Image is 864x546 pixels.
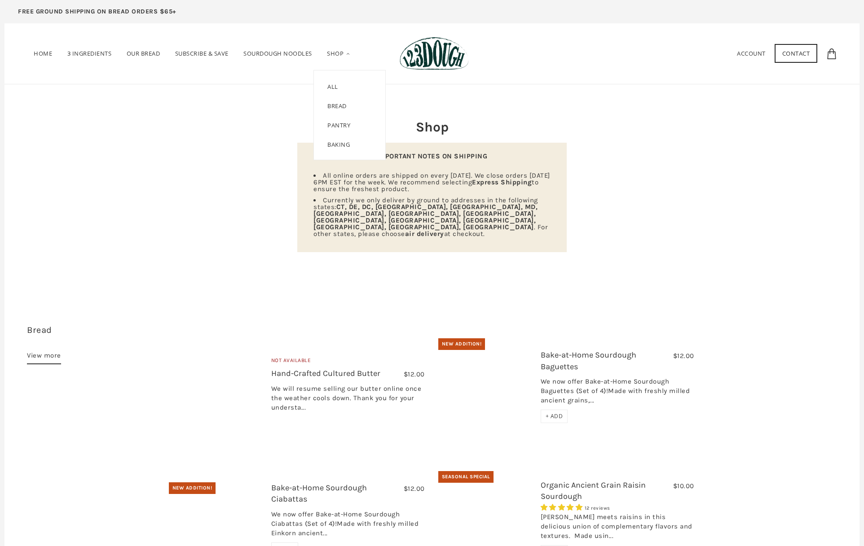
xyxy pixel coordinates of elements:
[541,377,694,410] div: We now offer Bake-at-Home Sourdough Baguettes (Set of 4)!Made with freshly milled ancient grains,...
[168,37,235,70] a: Subscribe & Save
[673,352,694,360] span: $12.00
[438,338,485,350] div: New Addition!
[438,338,534,434] a: Bake-at-Home Sourdough Baguettes
[27,37,357,70] nav: Primary
[27,37,59,70] a: Home
[320,37,357,70] a: Shop
[541,512,694,545] div: [PERSON_NAME] meets raisins in this delicious union of complementary flavors and textures. Made u...
[327,49,344,57] span: Shop
[400,37,468,70] img: 123Dough Bakery
[585,505,610,511] span: 12 reviews
[541,350,636,371] a: Bake-at-Home Sourdough Baguettes
[271,510,425,542] div: We now offer Bake-at-Home Sourdough Ciabattas (Set of 4)!Made with freshly milled Einkorn ancient...
[18,7,176,17] p: FREE GROUND SHIPPING ON BREAD ORDERS $65+
[127,49,160,57] span: Our Bread
[120,37,167,70] a: Our Bread
[314,154,385,180] a: Bake-at-Home
[313,203,538,231] strong: CT, DE, DC, [GEOGRAPHIC_DATA], [GEOGRAPHIC_DATA], MD, [GEOGRAPHIC_DATA], [GEOGRAPHIC_DATA], [GEOG...
[404,485,425,493] span: $12.00
[169,482,216,494] div: New Addition!
[314,116,364,135] a: Pantry
[175,49,229,57] span: Subscribe & Save
[404,370,425,378] span: $12.00
[297,118,567,136] h2: Shop
[314,135,363,154] a: Baking
[405,230,444,238] strong: air delivery
[67,49,112,57] span: 3 Ingredients
[61,37,119,70] a: 3 Ingredients
[775,44,818,63] a: Contact
[243,49,312,57] span: SOURDOUGH NOODLES
[313,196,548,238] span: Currently we only deliver by ground to addresses in the following states: . For other states, ple...
[546,412,563,420] span: + ADD
[314,96,360,116] a: Bread
[271,368,380,378] a: Hand-Crafted Cultured Butter
[673,482,694,490] span: $10.00
[438,471,494,483] div: Seasonal Special
[541,503,585,511] span: 5.00 stars
[27,350,61,364] a: View more
[314,70,352,96] a: ALL
[4,4,190,23] a: FREE GROUND SHIPPING ON BREAD ORDERS $65+
[27,325,52,335] a: Bread
[34,49,52,57] span: Home
[237,37,319,70] a: SOURDOUGH NOODLES
[271,483,367,504] a: Bake-at-Home Sourdough Ciabattas
[271,384,425,417] div: We will resume selling our butter online once the weather cools down. Thank you for your understa...
[541,410,568,423] div: + ADD
[737,49,766,57] a: Account
[541,480,646,501] a: Organic Ancient Grain Raisin Sourdough
[27,324,162,350] h3: 11 items
[169,324,264,449] a: Hand-Crafted Cultured Butter
[472,178,532,186] strong: Express Shipping
[271,356,425,368] div: Not Available
[313,171,550,193] span: All online orders are shipped on every [DATE]. We close orders [DATE] 6PM EST for the week. We re...
[377,152,488,160] strong: IMPORTANT NOTES ON SHIPPING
